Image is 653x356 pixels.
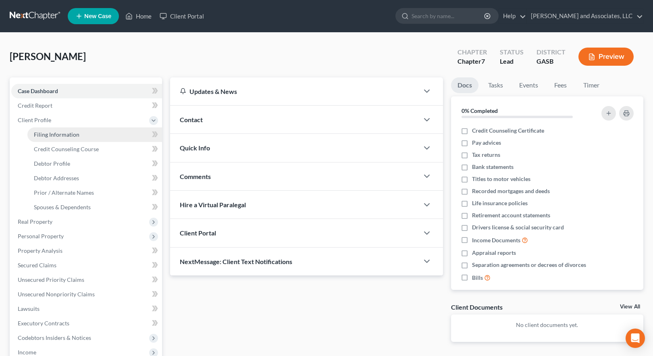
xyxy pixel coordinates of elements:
span: Pay advices [472,139,501,147]
span: Executory Contracts [18,320,69,327]
span: Unsecured Nonpriority Claims [18,291,95,298]
span: Codebtors Insiders & Notices [18,334,91,341]
a: Unsecured Priority Claims [11,273,162,287]
span: Income [18,349,36,356]
span: Income Documents [472,236,520,244]
div: Status [500,48,524,57]
button: Preview [578,48,634,66]
div: GASB [537,57,566,66]
a: Events [513,77,545,93]
span: Contact [180,116,203,123]
strong: 0% Completed [462,107,498,114]
span: Debtor Addresses [34,175,79,181]
span: Client Profile [18,117,51,123]
a: Lawsuits [11,302,162,316]
div: Open Intercom Messenger [626,329,645,348]
input: Search by name... [412,8,485,23]
span: Separation agreements or decrees of divorces [472,261,586,269]
span: Life insurance policies [472,199,528,207]
span: Credit Counseling Course [34,146,99,152]
span: Recorded mortgages and deeds [472,187,550,195]
span: New Case [84,13,111,19]
span: NextMessage: Client Text Notifications [180,258,292,265]
span: Unsecured Priority Claims [18,276,84,283]
div: Client Documents [451,303,503,311]
a: Filing Information [27,127,162,142]
a: Client Portal [156,9,208,23]
span: Spouses & Dependents [34,204,91,210]
span: Credit Report [18,102,52,109]
span: Real Property [18,218,52,225]
div: District [537,48,566,57]
div: Lead [500,57,524,66]
div: Chapter [458,48,487,57]
span: Credit Counseling Certificate [472,127,544,135]
span: Prior / Alternate Names [34,189,94,196]
a: [PERSON_NAME] and Associates, LLC [527,9,643,23]
a: Home [121,9,156,23]
a: Tasks [482,77,510,93]
span: Property Analysis [18,247,62,254]
a: Unsecured Nonpriority Claims [11,287,162,302]
a: Fees [548,77,574,93]
span: Client Portal [180,229,216,237]
a: Executory Contracts [11,316,162,331]
p: No client documents yet. [458,321,637,329]
span: Tax returns [472,151,500,159]
span: Case Dashboard [18,87,58,94]
span: Comments [180,173,211,180]
a: Help [499,9,526,23]
a: Debtor Addresses [27,171,162,185]
div: Chapter [458,57,487,66]
a: Case Dashboard [11,84,162,98]
span: Retirement account statements [472,211,550,219]
a: Debtor Profile [27,156,162,171]
span: Debtor Profile [34,160,70,167]
a: Credit Report [11,98,162,113]
span: Hire a Virtual Paralegal [180,201,246,208]
span: Lawsuits [18,305,40,312]
span: Bills [472,274,483,282]
span: Secured Claims [18,262,56,269]
a: View All [620,304,640,310]
a: Timer [577,77,606,93]
a: Credit Counseling Course [27,142,162,156]
a: Property Analysis [11,244,162,258]
span: Personal Property [18,233,64,239]
span: Appraisal reports [472,249,516,257]
a: Spouses & Dependents [27,200,162,214]
span: Titles to motor vehicles [472,175,530,183]
span: [PERSON_NAME] [10,50,86,62]
span: Drivers license & social security card [472,223,564,231]
div: Updates & News [180,87,409,96]
span: Quick Info [180,144,210,152]
span: 7 [481,57,485,65]
a: Docs [451,77,478,93]
span: Bank statements [472,163,514,171]
span: Filing Information [34,131,79,138]
a: Prior / Alternate Names [27,185,162,200]
a: Secured Claims [11,258,162,273]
